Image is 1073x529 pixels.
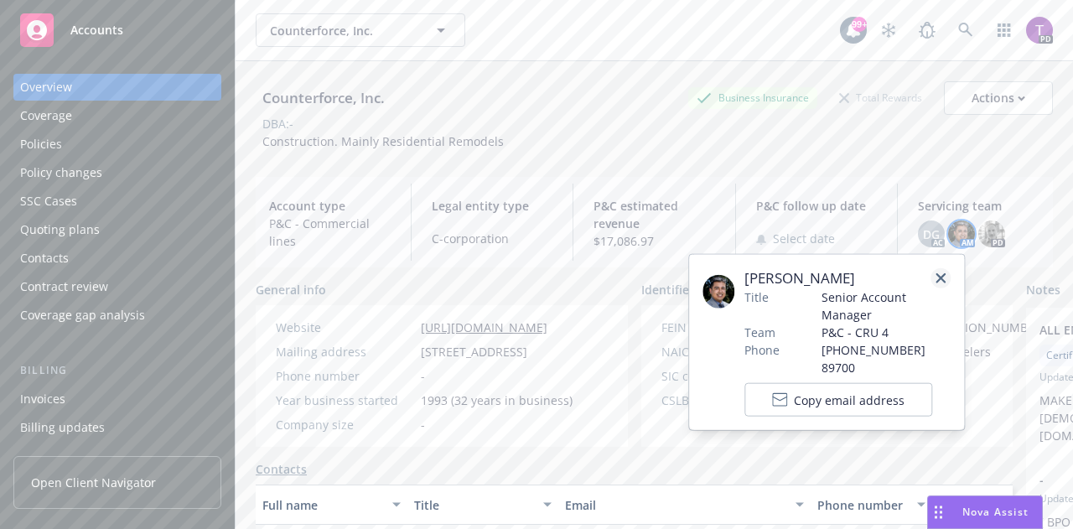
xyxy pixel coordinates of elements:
span: - [421,416,425,433]
div: Coverage gap analysis [20,302,145,329]
div: Title [414,496,534,514]
span: [PERSON_NAME] [744,268,951,288]
span: DG [923,226,940,243]
span: Nova Assist [962,505,1029,519]
a: Billing updates [13,414,221,441]
div: Coverage [20,102,72,129]
div: NAICS [661,343,800,360]
div: Invoices [20,386,65,412]
span: Counterforce, Inc. [270,22,415,39]
span: Open Client Navigator [31,474,156,491]
a: Invoices [13,386,221,412]
span: Legal entity type [432,197,553,215]
div: SIC code [661,367,800,385]
a: SSC Cases [13,188,221,215]
a: Report a Bug [910,13,944,47]
span: [STREET_ADDRESS] [421,343,527,360]
span: C-corporation [432,230,553,247]
img: photo [978,220,1005,247]
div: Counterforce, Inc. [256,87,391,109]
button: Copy email address [744,383,932,417]
img: employee photo [702,275,734,309]
div: Contacts [20,245,69,272]
span: Phone [744,341,780,359]
img: photo [948,220,975,247]
span: P&C estimated revenue [594,197,715,232]
a: Overview [13,74,221,101]
div: Mailing address [276,343,414,360]
a: Accounts [13,7,221,54]
span: General info [256,281,326,298]
button: Actions [944,81,1053,115]
span: [PHONE_NUMBER] 89700 [822,341,951,376]
span: P&C follow up date [756,197,878,215]
div: Total Rewards [831,87,930,108]
span: Account type [269,197,391,215]
div: Overview [20,74,72,101]
a: Switch app [987,13,1021,47]
button: Counterforce, Inc. [256,13,465,47]
div: Company size [276,416,414,433]
span: - [421,367,425,385]
span: Notes [1026,281,1060,301]
div: Phone number [276,367,414,385]
div: SSC Cases [20,188,77,215]
button: Phone number [811,485,931,525]
button: Title [407,485,559,525]
span: Servicing team [918,197,1039,215]
a: Search [949,13,982,47]
div: 99+ [852,17,867,32]
button: Email [558,485,811,525]
div: Actions [972,82,1025,114]
span: Senior Account Manager [822,288,951,324]
div: Billing [13,362,221,379]
span: P&C - Commercial lines [269,215,391,250]
span: P&C - CRU 4 [822,324,951,341]
div: CSLB [661,392,800,409]
div: Policy changes [20,159,102,186]
div: Full name [262,496,382,514]
a: Policy changes [13,159,221,186]
a: close [930,268,951,288]
span: 1993 (32 years in business) [421,392,573,409]
div: Policies [20,131,62,158]
span: Select date [773,230,835,247]
a: Quoting plans [13,216,221,243]
div: Email [565,496,785,514]
a: Policies [13,131,221,158]
div: DBA: - [262,115,293,132]
div: Billing updates [20,414,105,441]
a: Contacts [13,245,221,272]
div: Quoting plans [20,216,100,243]
div: Contract review [20,273,108,300]
a: Contract review [13,273,221,300]
span: Construction. Mainly Residential Remodels [262,133,504,149]
button: Key contact [932,485,1013,525]
div: Year business started [276,392,414,409]
div: Phone number [817,496,906,514]
a: Contacts [256,460,307,478]
div: Business Insurance [688,87,817,108]
span: Accounts [70,23,123,37]
a: Coverage [13,102,221,129]
img: photo [1026,17,1053,44]
span: Title [744,288,769,306]
span: $17,086.97 [594,232,715,250]
button: Full name [256,485,407,525]
span: Copy email address [794,391,905,408]
a: Stop snowing [872,13,905,47]
div: FEIN [661,319,800,336]
div: Website [276,319,414,336]
a: Coverage gap analysis [13,302,221,329]
div: Drag to move [928,496,949,528]
button: Nova Assist [927,495,1043,529]
a: [URL][DOMAIN_NAME] [421,319,547,335]
span: Identifiers [641,281,700,298]
span: Team [744,324,775,341]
